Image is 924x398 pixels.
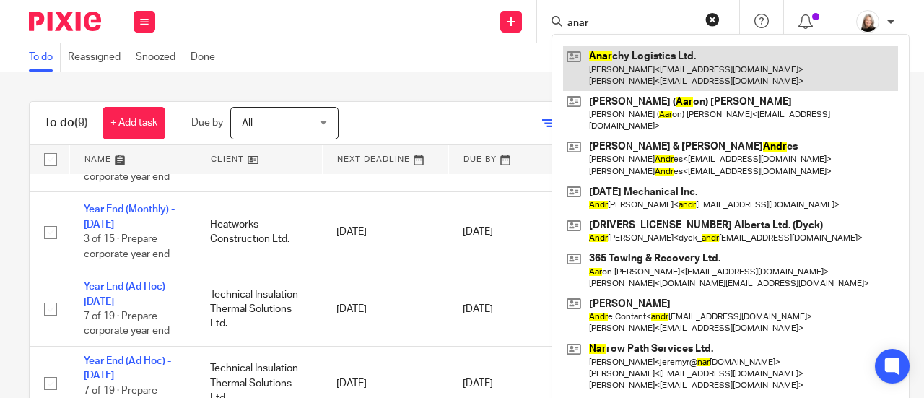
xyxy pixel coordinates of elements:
span: [DATE] [463,378,493,389]
a: Reassigned [68,43,128,72]
span: [DATE] [463,304,493,314]
span: (9) [74,117,88,129]
a: Year End (Monthly) - [DATE] [84,204,175,229]
p: Due by [191,116,223,130]
span: All [242,118,253,129]
a: Year End (Ad Hoc) - [DATE] [84,282,171,306]
td: Technical Insulation Thermal Solutions Ltd. [196,272,322,347]
td: [DATE] [322,192,448,272]
button: Clear [705,12,720,27]
span: 3 of 15 · Prepare corporate year end [84,234,170,259]
a: + Add task [103,107,165,139]
input: Search [566,17,696,30]
a: Done [191,43,222,72]
img: Pixie [29,12,101,31]
span: [DATE] [463,227,493,237]
a: Year End (Ad Hoc) - [DATE] [84,356,171,381]
span: 7 of 19 · Prepare corporate year end [84,311,170,337]
a: Snoozed [136,43,183,72]
td: Heatworks Construction Ltd. [196,192,322,272]
img: Screenshot%202023-11-02%20134555.png [856,10,879,33]
span: 7 of 19 · Prepare corporate year end [84,157,170,182]
a: To do [29,43,61,72]
td: [DATE] [322,272,448,347]
h1: To do [44,116,88,131]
